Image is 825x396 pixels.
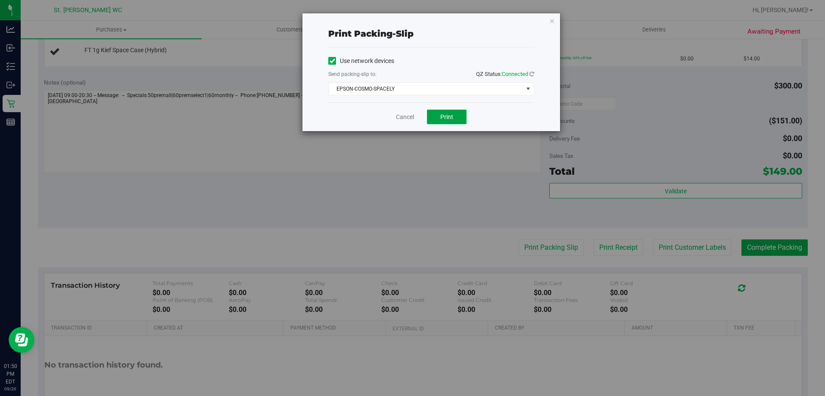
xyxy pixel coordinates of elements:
label: Use network devices [328,57,394,66]
span: Print packing-slip [328,28,414,39]
span: Connected [502,71,528,77]
iframe: Resource center [9,327,34,353]
span: Print [440,113,453,120]
span: QZ Status: [476,71,534,77]
label: Send packing-slip to: [328,70,377,78]
button: Print [427,110,467,124]
a: Cancel [396,113,414,122]
span: select [523,83,534,95]
span: EPSON-COSMO-SPACELY [329,83,523,95]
